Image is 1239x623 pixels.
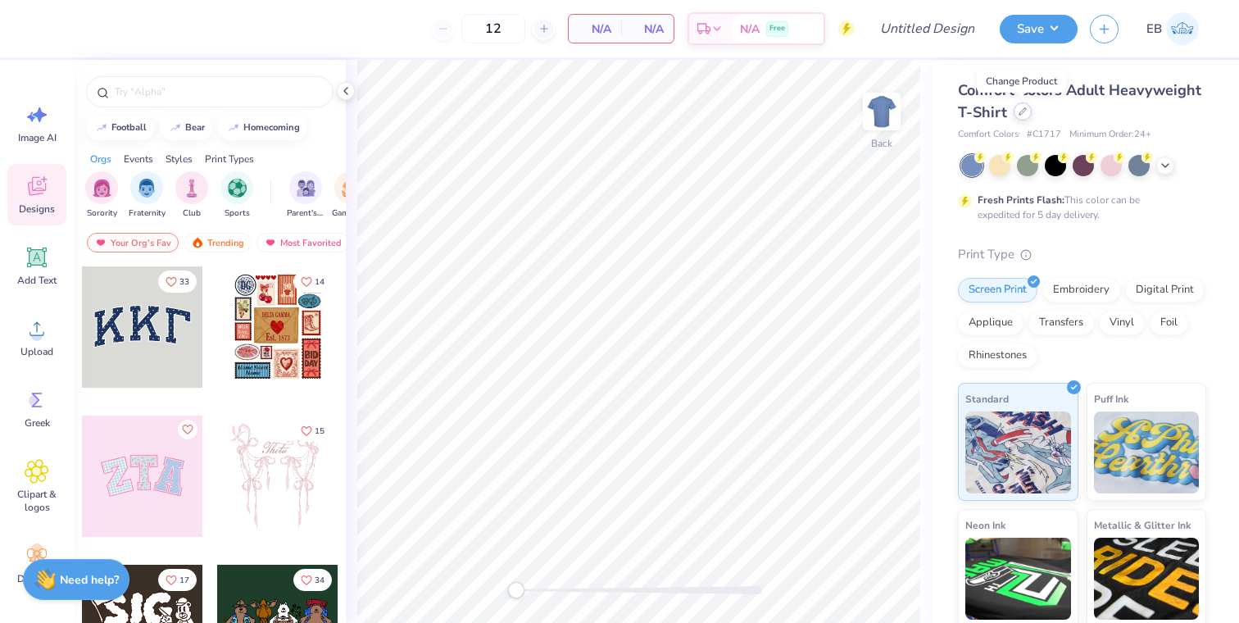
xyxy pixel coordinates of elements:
[218,116,307,140] button: homecoming
[1000,15,1078,43] button: Save
[958,278,1037,302] div: Screen Print
[978,193,1179,222] div: This color can be expedited for 5 day delivery.
[95,123,108,133] img: trend_line.gif
[287,207,324,220] span: Parent's Weekend
[86,116,154,140] button: football
[293,271,332,293] button: Like
[769,23,785,34] span: Free
[740,20,760,38] span: N/A
[220,171,253,220] div: filter for Sports
[965,538,1071,620] img: Neon Ink
[958,80,1201,122] span: Comfort Colors Adult Heavyweight T-Shirt
[87,207,117,220] span: Sorority
[90,152,111,166] div: Orgs
[17,572,57,585] span: Decorate
[1099,311,1145,335] div: Vinyl
[160,116,212,140] button: bear
[315,576,324,584] span: 34
[1166,12,1199,45] img: Emily Breit
[315,427,324,435] span: 15
[1069,128,1151,142] span: Minimum Order: 24 +
[1094,516,1191,534] span: Metallic & Glitter Ink
[977,70,1066,93] div: Change Product
[461,14,525,43] input: – –
[225,207,250,220] span: Sports
[85,171,118,220] button: filter button
[169,123,182,133] img: trend_line.gif
[1094,390,1128,407] span: Puff Ink
[287,171,324,220] button: filter button
[129,207,166,220] span: Fraternity
[287,171,324,220] div: filter for Parent's Weekend
[297,179,315,198] img: Parent's Weekend Image
[1094,538,1200,620] img: Metallic & Glitter Ink
[175,171,208,220] button: filter button
[871,136,892,151] div: Back
[978,193,1064,207] strong: Fresh Prints Flash:
[227,123,240,133] img: trend_line.gif
[138,179,156,198] img: Fraternity Image
[179,576,189,584] span: 17
[293,569,332,591] button: Like
[1125,278,1205,302] div: Digital Print
[166,152,193,166] div: Styles
[315,278,324,286] span: 14
[958,311,1023,335] div: Applique
[205,152,254,166] div: Print Types
[958,343,1037,368] div: Rhinestones
[264,237,277,248] img: most_fav.gif
[958,245,1206,264] div: Print Type
[87,233,179,252] div: Your Org's Fav
[228,179,247,198] img: Sports Image
[113,84,323,100] input: Try "Alpha"
[111,123,147,132] div: football
[1146,20,1162,39] span: EB
[191,237,204,248] img: trending.gif
[183,207,201,220] span: Club
[175,171,208,220] div: filter for Club
[965,516,1005,534] span: Neon Ink
[867,12,987,45] input: Untitled Design
[332,207,370,220] span: Game Day
[185,123,205,132] div: bear
[179,278,189,286] span: 33
[19,202,55,216] span: Designs
[184,233,252,252] div: Trending
[243,123,300,132] div: homecoming
[865,95,898,128] img: Back
[85,171,118,220] div: filter for Sorority
[1150,311,1188,335] div: Foil
[93,179,111,198] img: Sorority Image
[158,569,197,591] button: Like
[1028,311,1094,335] div: Transfers
[129,171,166,220] div: filter for Fraternity
[256,233,349,252] div: Most Favorited
[342,179,361,198] img: Game Day Image
[965,390,1009,407] span: Standard
[958,128,1019,142] span: Comfort Colors
[965,412,1071,493] img: Standard
[1094,412,1200,493] img: Puff Ink
[60,572,119,588] strong: Need help?
[1139,12,1206,45] a: EB
[124,152,153,166] div: Events
[332,171,370,220] button: filter button
[631,20,664,38] span: N/A
[178,420,197,439] button: Like
[18,131,57,144] span: Image AI
[1042,278,1120,302] div: Embroidery
[20,345,53,358] span: Upload
[129,171,166,220] button: filter button
[293,420,332,442] button: Like
[10,488,64,514] span: Clipart & logos
[183,179,201,198] img: Club Image
[1027,128,1061,142] span: # C1717
[579,20,611,38] span: N/A
[94,237,107,248] img: most_fav.gif
[332,171,370,220] div: filter for Game Day
[220,171,253,220] button: filter button
[25,416,50,430] span: Greek
[158,271,197,293] button: Like
[17,274,57,287] span: Add Text
[508,582,524,598] div: Accessibility label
